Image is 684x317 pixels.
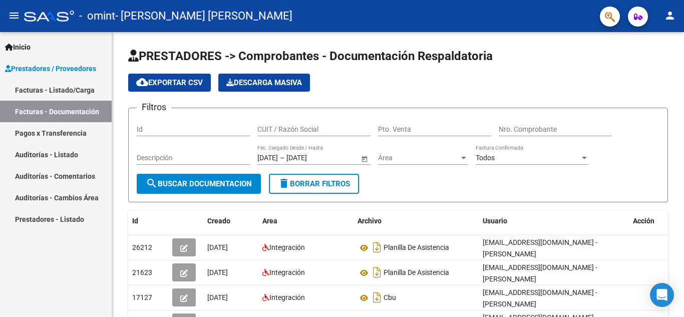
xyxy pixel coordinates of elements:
span: [DATE] [207,268,228,276]
input: Fecha fin [286,154,335,162]
span: Acción [633,217,654,225]
mat-icon: cloud_download [136,76,148,88]
span: - [PERSON_NAME] [PERSON_NAME] [115,5,292,27]
mat-icon: search [146,177,158,189]
span: Usuario [483,217,507,225]
span: Inicio [5,42,31,53]
datatable-header-cell: Archivo [354,210,479,232]
span: [EMAIL_ADDRESS][DOMAIN_NAME] - [PERSON_NAME] [483,263,597,283]
datatable-header-cell: Id [128,210,168,232]
span: Borrar Filtros [278,179,350,188]
input: Fecha inicio [257,154,278,162]
span: Cbu [384,294,396,302]
span: [DATE] [207,293,228,301]
span: [DATE] [207,243,228,251]
span: [EMAIL_ADDRESS][DOMAIN_NAME] - [PERSON_NAME] [483,288,597,308]
span: 26212 [132,243,152,251]
span: 17127 [132,293,152,301]
span: PRESTADORES -> Comprobantes - Documentación Respaldatoria [128,49,493,63]
span: - omint [79,5,115,27]
i: Descargar documento [371,264,384,280]
button: Exportar CSV [128,74,211,92]
i: Descargar documento [371,239,384,255]
span: Exportar CSV [136,78,203,87]
span: [EMAIL_ADDRESS][DOMAIN_NAME] - [PERSON_NAME] [483,238,597,258]
span: – [280,154,284,162]
mat-icon: menu [8,10,20,22]
h3: Filtros [137,100,171,114]
span: Descarga Masiva [226,78,302,87]
span: 21623 [132,268,152,276]
span: Planilla De Asistencia [384,269,449,277]
span: Archivo [358,217,382,225]
span: Integración [269,243,305,251]
span: Área [378,154,459,162]
span: Prestadores / Proveedores [5,63,96,74]
datatable-header-cell: Creado [203,210,258,232]
span: Todos [476,154,495,162]
span: Planilla De Asistencia [384,244,449,252]
mat-icon: delete [278,177,290,189]
span: Creado [207,217,230,225]
span: Area [262,217,277,225]
span: Integración [269,293,305,301]
i: Descargar documento [371,289,384,305]
button: Descarga Masiva [218,74,310,92]
span: Id [132,217,138,225]
span: Buscar Documentacion [146,179,252,188]
button: Buscar Documentacion [137,174,261,194]
mat-icon: person [664,10,676,22]
app-download-masive: Descarga masiva de comprobantes (adjuntos) [218,74,310,92]
button: Borrar Filtros [269,174,359,194]
datatable-header-cell: Area [258,210,354,232]
datatable-header-cell: Usuario [479,210,629,232]
span: Integración [269,268,305,276]
datatable-header-cell: Acción [629,210,679,232]
div: Open Intercom Messenger [650,283,674,307]
button: Open calendar [359,153,370,164]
